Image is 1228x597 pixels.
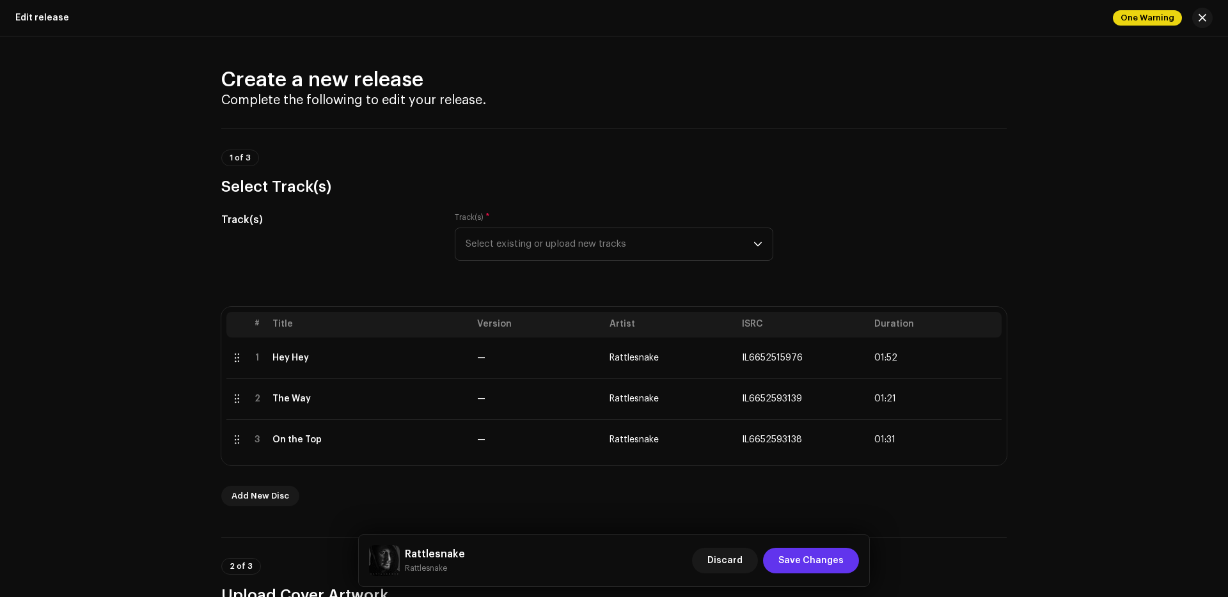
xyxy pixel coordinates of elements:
[742,353,803,362] span: IL6652515976
[477,394,485,403] span: —
[753,228,762,260] div: dropdown trigger
[221,67,1007,93] h2: Create a new release
[221,93,1007,108] h4: Complete the following to edit your release.
[707,548,743,573] span: Discard
[221,212,434,228] h5: Track(s)
[272,435,322,445] div: On the Top
[477,353,485,362] span: —
[610,353,659,362] span: Rattlesnake
[477,435,485,444] span: —
[230,562,253,570] span: 2 of 3
[405,562,465,575] small: Rattlesnake
[763,548,859,573] button: Save Changes
[247,312,267,337] th: #
[272,394,311,404] div: The Way
[221,176,1007,197] h3: Select Track(s)
[737,312,869,337] th: ISRC
[472,312,604,337] th: Version
[466,228,753,260] span: Select existing or upload new tracks
[869,312,1002,337] th: Duration
[874,353,897,363] span: 01:52
[267,312,472,337] th: Title
[610,394,659,403] span: Rattlesnake
[455,212,490,222] label: Track(s)
[874,435,895,445] span: 01:31
[610,435,659,444] span: Rattlesnake
[405,547,465,562] h5: Rattlesnake
[874,394,896,404] span: 01:21
[369,545,400,576] img: 1d256c7e-2957-4e72-8c28-e828c20f5f0a
[742,394,802,403] span: IL6652593139
[742,435,802,444] span: IL6652593138
[604,312,737,337] th: Artist
[778,548,844,573] span: Save Changes
[221,486,299,506] button: Add New Disc
[272,353,309,363] div: Hey Hey
[232,483,289,509] span: Add New Disc
[230,154,251,162] span: 1 of 3
[692,548,758,573] button: Discard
